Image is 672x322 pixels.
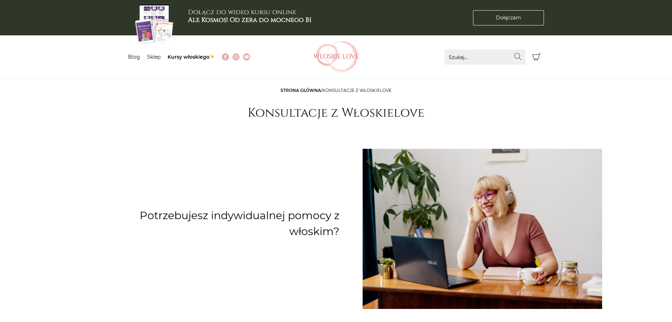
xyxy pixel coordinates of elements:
[147,54,161,60] a: Sklep
[280,88,392,93] span: /
[496,14,521,22] span: Dołączam
[168,54,215,60] a: Kursy włoskiego
[93,207,339,239] p: Potrzebujesz indywidualnej pomocy z włoskim?
[473,10,544,25] a: Dołączam
[444,49,526,65] input: Szukaj...
[210,54,214,59] img: ✨
[188,16,311,24] b: Ale Kosmos! Od zera do mocnego B1
[313,41,359,73] img: Włoskielove
[248,106,424,121] h1: Konsultacje z Włoskielove
[529,49,544,65] button: Koszyk
[280,88,321,93] a: Strona główna
[188,8,311,24] h3: Dołącz do wideo kursu online
[322,88,392,93] span: Konsultacje z Włoskielove
[128,54,140,60] a: Blog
